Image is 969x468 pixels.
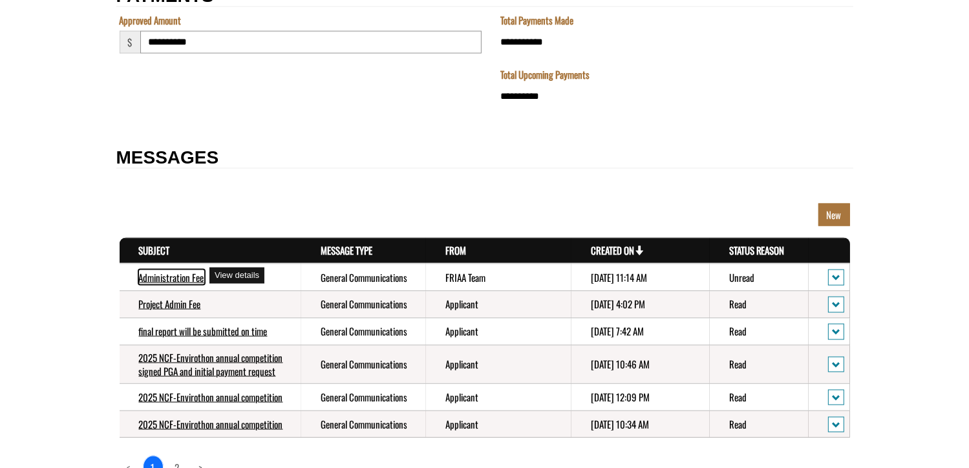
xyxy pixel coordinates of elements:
a: Message Type [321,243,372,257]
td: General Communications [301,291,427,318]
time: [DATE] 4:02 PM [591,297,645,311]
button: action menu [828,324,844,340]
td: Project Admin Fee [120,291,301,318]
label: Total Upcoming Payments [501,68,590,81]
a: FRIP Final Report - Template.docx [3,59,120,73]
a: 2025 NCF-Envirothon annual competition [139,390,283,404]
td: 10/1/2025 7:42 AM [571,318,710,345]
td: 10/8/2025 4:02 PM [571,291,710,318]
td: 10/10/2025 11:14 AM [571,264,710,291]
td: General Communications [301,384,427,411]
td: action menu [809,318,849,345]
td: 1/23/2024 10:34 AM [571,411,710,438]
td: action menu [809,264,849,291]
td: Read [710,411,809,438]
td: Applicant [426,291,571,318]
time: [DATE] 10:34 AM [591,417,649,431]
td: Applicant [426,411,571,438]
fieldset: Section [116,14,485,67]
time: [DATE] 11:14 AM [591,270,647,284]
button: action menu [828,357,844,373]
td: General Communications [301,345,427,384]
a: 2025 NCF-Envirothon annual competition signed PGA and initial payment request [139,350,283,378]
th: Actions [809,239,849,264]
label: Total Payments Made [501,14,574,27]
div: --- [3,103,13,117]
time: [DATE] 12:09 PM [591,390,650,404]
td: action menu [809,411,849,438]
td: Applicant [426,318,571,345]
td: Read [710,318,809,345]
td: action menu [809,384,849,411]
td: Applicant [426,384,571,411]
td: Unread [710,264,809,291]
button: action menu [828,297,844,313]
time: [DATE] 10:46 AM [591,357,650,371]
a: From [445,243,466,257]
a: Project Admin Fee [139,297,201,311]
a: final report will be submitted on time [139,324,268,338]
td: action menu [809,291,849,318]
td: 2025 NCF-Envirothon annual competition [120,384,301,411]
td: Read [710,384,809,411]
fieldset: Section [498,14,853,122]
a: Status Reason [729,243,785,257]
label: File field for users to download amendment request template [3,88,76,101]
td: 3/4/2024 10:46 AM [571,345,710,384]
label: Approved Amount [120,14,182,27]
td: General Communications [301,318,427,345]
td: FRIAA Team [426,264,571,291]
a: 2025 NCF-Envirothon annual competition [139,417,283,431]
td: final report will be submitted on time [120,318,301,345]
time: [DATE] 7:42 AM [591,324,644,338]
td: General Communications [301,411,427,438]
a: Administration Fee [139,270,204,284]
a: Created On [591,243,644,257]
button: action menu [828,417,844,433]
h2: MESSAGES [116,148,853,169]
td: 2025 NCF-Envirothon annual competition signed PGA and initial payment request [120,345,301,384]
button: action menu [828,270,844,286]
span: $ [120,31,140,54]
td: Administration Fee [120,264,301,291]
td: Read [710,291,809,318]
a: FRIP Progress Report - Template .docx [3,15,136,29]
td: action menu [809,345,849,384]
td: 1/31/2024 12:09 PM [571,384,710,411]
button: action menu [828,390,844,406]
td: General Communications [301,264,427,291]
td: Read [710,345,809,384]
a: Subject [139,243,170,257]
td: Applicant [426,345,571,384]
label: Final Reporting Template File [3,44,103,58]
a: New [818,204,850,226]
div: View details [209,268,264,284]
td: 2025 NCF-Envirothon annual competition [120,411,301,438]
